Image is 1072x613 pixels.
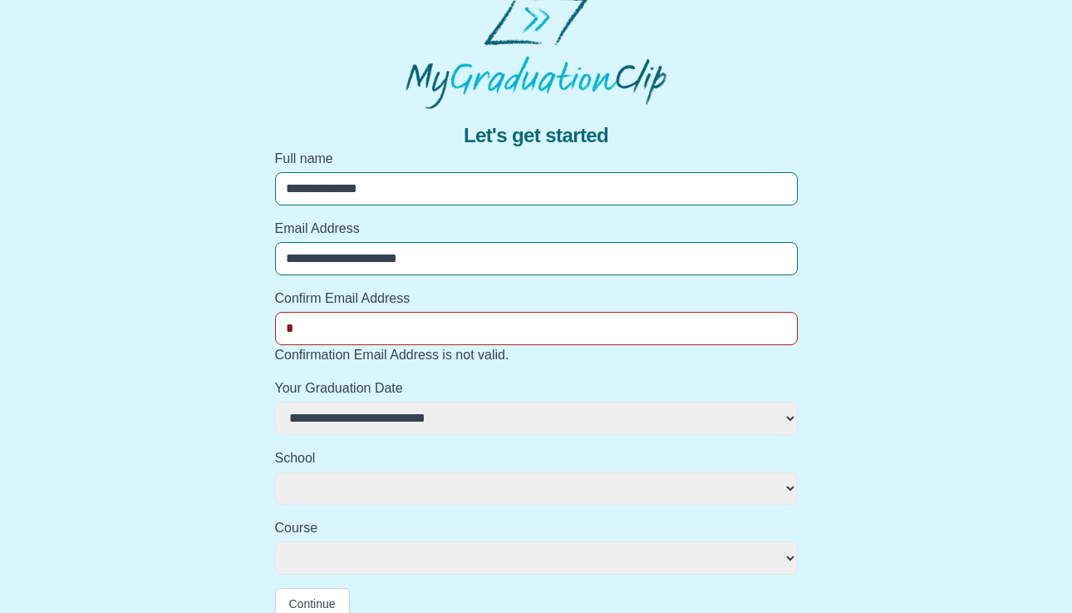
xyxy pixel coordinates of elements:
[275,149,798,169] label: Full name
[275,378,798,398] label: Your Graduation Date
[275,219,798,239] label: Email Address
[275,448,798,468] label: School
[275,348,509,362] span: Confirmation Email Address is not valid.
[275,518,798,538] label: Course
[275,289,798,309] label: Confirm Email Address
[464,122,608,149] span: Let's get started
